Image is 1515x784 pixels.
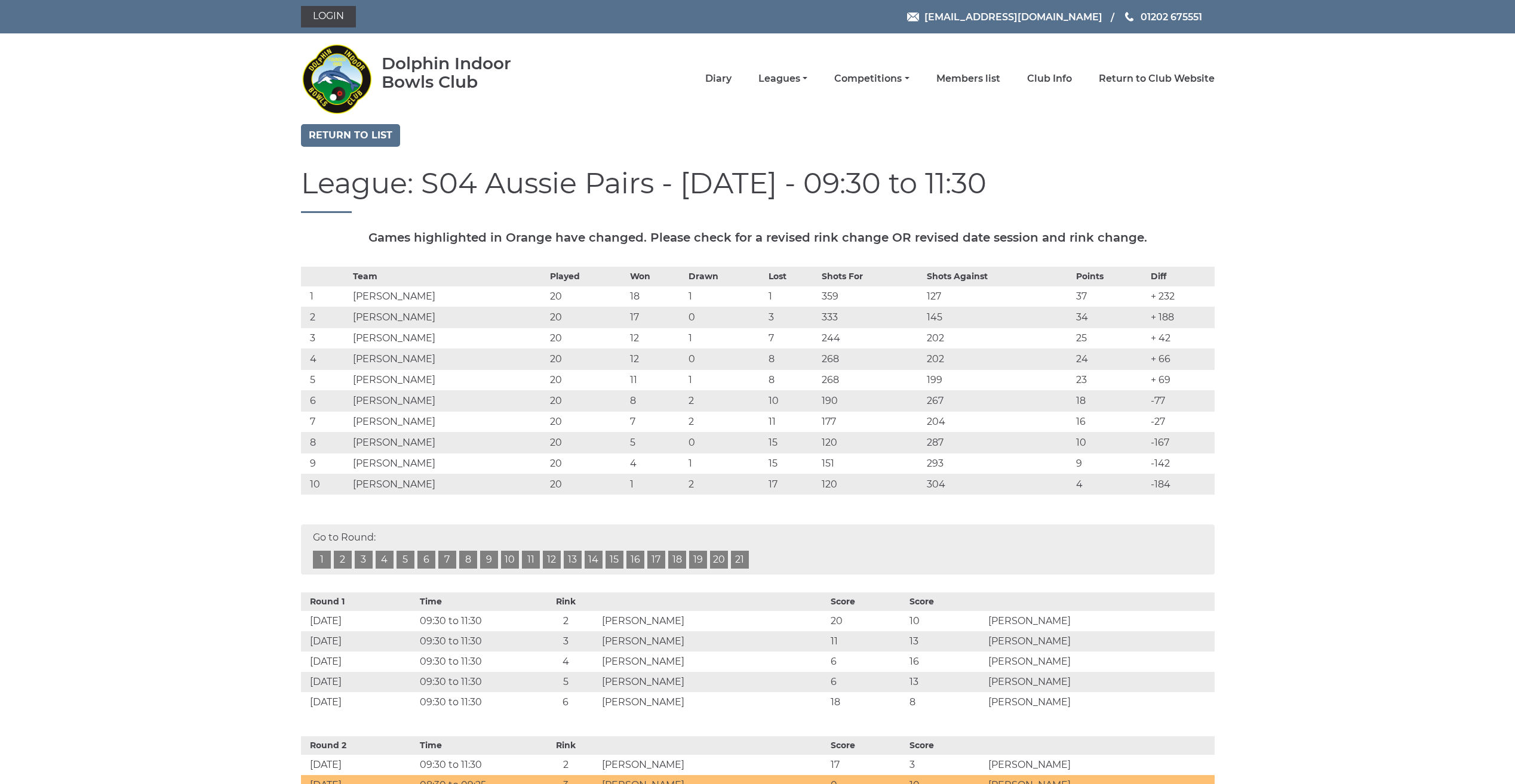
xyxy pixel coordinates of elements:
td: 177 [819,411,924,432]
td: 37 [1073,286,1148,307]
td: 5 [301,369,351,390]
td: 359 [819,286,924,307]
td: 4 [627,453,686,474]
td: [PERSON_NAME] [599,672,828,692]
a: Phone us 01202 675551 [1123,10,1202,24]
div: Dolphin Indoor Bowls Club [382,54,549,91]
td: 287 [924,432,1073,453]
td: 9 [301,453,351,474]
td: 3 [533,631,599,652]
td: 11 [766,411,819,432]
td: -142 [1148,453,1215,474]
a: 21 [731,551,749,569]
td: 0 [686,348,766,369]
a: 3 [355,551,373,569]
td: 20 [547,307,627,328]
td: -184 [1148,474,1215,495]
a: Club Info [1027,72,1072,85]
a: 20 [710,551,728,569]
a: 15 [606,551,623,569]
td: [PERSON_NAME] [599,652,828,672]
td: 6 [301,390,351,411]
td: 17 [627,307,686,328]
a: Diary [705,72,732,85]
th: Score [906,736,985,755]
a: Return to Club Website [1099,72,1215,85]
td: [DATE] [301,692,417,712]
td: 1 [686,369,766,390]
td: [PERSON_NAME] [350,432,547,453]
td: 8 [766,369,819,390]
td: 3 [766,307,819,328]
th: Played [547,267,627,286]
a: Leagues [758,72,807,85]
td: 2 [686,411,766,432]
a: 11 [522,551,540,569]
td: 4 [1073,474,1148,495]
td: 2 [533,755,599,775]
td: 09:30 to 11:30 [417,611,533,631]
a: 2 [334,551,352,569]
h1: League: S04 Aussie Pairs - [DATE] - 09:30 to 11:30 [301,168,1215,213]
span: 01202 675551 [1141,11,1202,22]
td: 333 [819,307,924,328]
td: [PERSON_NAME] [599,631,828,652]
td: 18 [1073,390,1148,411]
td: 3 [301,328,351,348]
th: Points [1073,267,1148,286]
span: [EMAIL_ADDRESS][DOMAIN_NAME] [924,11,1102,22]
td: [PERSON_NAME] [350,348,547,369]
td: 145 [924,307,1073,328]
a: 19 [689,551,707,569]
a: 6 [417,551,435,569]
td: 20 [547,474,627,495]
td: 11 [627,369,686,390]
img: Dolphin Indoor Bowls Club [301,37,373,121]
td: 13 [906,631,985,652]
td: 5 [627,432,686,453]
td: 1 [686,328,766,348]
td: [PERSON_NAME] [350,328,547,348]
td: [PERSON_NAME] [985,631,1214,652]
td: [PERSON_NAME] [350,474,547,495]
td: 0 [686,432,766,453]
td: [PERSON_NAME] [985,611,1214,631]
a: 13 [564,551,582,569]
td: 4 [301,348,351,369]
th: Time [417,592,533,611]
td: 20 [828,611,906,631]
td: + 232 [1148,286,1215,307]
td: 20 [547,328,627,348]
img: Phone us [1125,12,1133,21]
td: 1 [766,286,819,307]
td: 8 [627,390,686,411]
td: 190 [819,390,924,411]
td: 20 [547,432,627,453]
td: 199 [924,369,1073,390]
td: 18 [828,692,906,712]
a: 10 [501,551,519,569]
td: 10 [1073,432,1148,453]
td: 8 [906,692,985,712]
td: 10 [766,390,819,411]
td: 7 [301,411,351,432]
th: Drawn [686,267,766,286]
th: Team [350,267,547,286]
td: [PERSON_NAME] [985,692,1214,712]
th: Won [627,267,686,286]
a: 8 [459,551,477,569]
a: Return to list [301,124,400,147]
td: 304 [924,474,1073,495]
td: 20 [547,369,627,390]
a: 12 [543,551,561,569]
a: 4 [376,551,394,569]
td: 15 [766,453,819,474]
th: Time [417,736,533,755]
td: 4 [533,652,599,672]
td: 25 [1073,328,1148,348]
img: Email [907,13,919,21]
h5: Games highlighted in Orange have changed. Please check for a revised rink change OR revised date ... [301,231,1215,244]
a: Login [301,6,356,27]
td: 120 [819,474,924,495]
td: 2 [533,611,599,631]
